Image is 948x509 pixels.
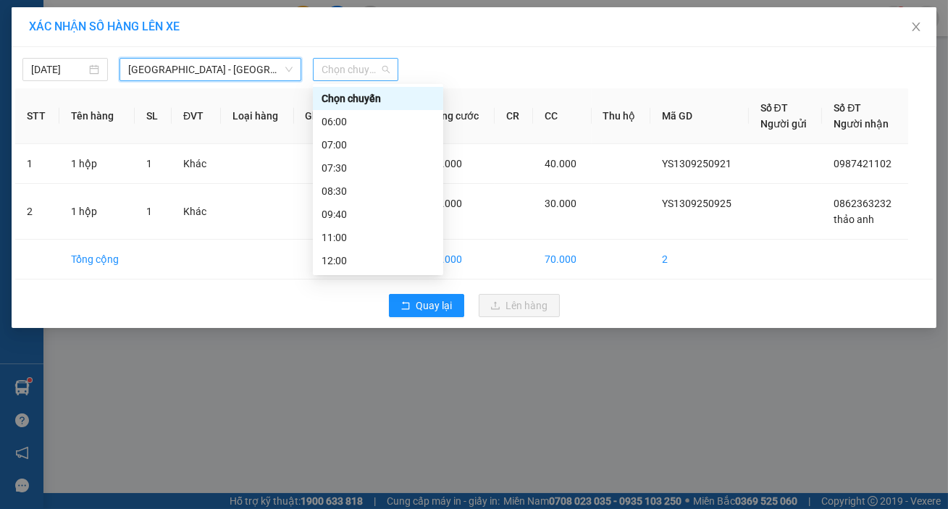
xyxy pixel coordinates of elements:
[416,298,453,314] span: Quay lại
[430,198,462,209] span: 30.000
[101,99,165,112] span: 0862363232
[430,158,462,169] span: 40.000
[322,137,435,153] div: 07:00
[146,158,152,169] span: 1
[322,253,435,269] div: 12:00
[650,240,749,279] td: 2
[419,88,495,144] th: Tổng cước
[62,21,110,32] strong: HOTLINE :
[42,37,46,49] span: -
[834,214,874,225] span: thảo anh
[834,158,892,169] span: 0987421102
[31,62,86,77] input: 13/09/2025
[322,160,435,176] div: 07:30
[545,198,576,209] span: 30.000
[662,198,731,209] span: YS1309250925
[322,206,435,222] div: 09:40
[760,102,788,114] span: Số ĐT
[545,158,576,169] span: 40.000
[59,240,135,279] td: Tổng cộng
[896,7,936,48] button: Close
[11,59,26,70] span: Gửi
[221,88,294,144] th: Loại hàng
[42,66,166,91] span: DCT20/51A Phường [GEOGRAPHIC_DATA]
[322,59,390,80] span: Chọn chuyến
[59,88,135,144] th: Tên hàng
[834,102,861,114] span: Số ĐT
[42,52,191,91] span: VP [GEOGRAPHIC_DATA] -
[834,198,892,209] span: 0862363232
[59,144,135,184] td: 1 hộp
[592,88,651,144] th: Thu hộ
[135,88,172,144] th: SL
[172,88,221,144] th: ĐVT
[313,87,443,110] div: Chọn chuyến
[31,8,187,19] strong: CÔNG TY VẬN TẢI ĐỨC TRƯỞNG
[389,294,464,317] button: rollbackQuay lại
[495,88,533,144] th: CR
[834,118,889,130] span: Người nhận
[128,59,293,80] span: Hà Nội - Thái Thụy (45 chỗ)
[146,206,152,217] span: 1
[285,65,293,74] span: down
[910,21,922,33] span: close
[59,184,135,240] td: 1 hộp
[400,300,411,312] span: rollback
[662,158,731,169] span: YS1309250921
[172,144,221,184] td: Khác
[15,144,59,184] td: 1
[533,88,592,144] th: CC
[419,240,495,279] td: 70.000
[294,88,356,144] th: Ghi chú
[15,184,59,240] td: 2
[322,183,435,199] div: 08:30
[45,99,166,112] span: thảo anh -
[322,91,435,106] div: Chọn chuyến
[322,230,435,245] div: 11:00
[760,118,807,130] span: Người gửi
[479,294,560,317] button: uploadLên hàng
[172,184,221,240] td: Khác
[650,88,749,144] th: Mã GD
[15,88,59,144] th: STT
[533,240,592,279] td: 70.000
[322,114,435,130] div: 06:00
[29,20,180,33] span: XÁC NHẬN SỐ HÀNG LÊN XE
[113,21,156,32] span: 19009397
